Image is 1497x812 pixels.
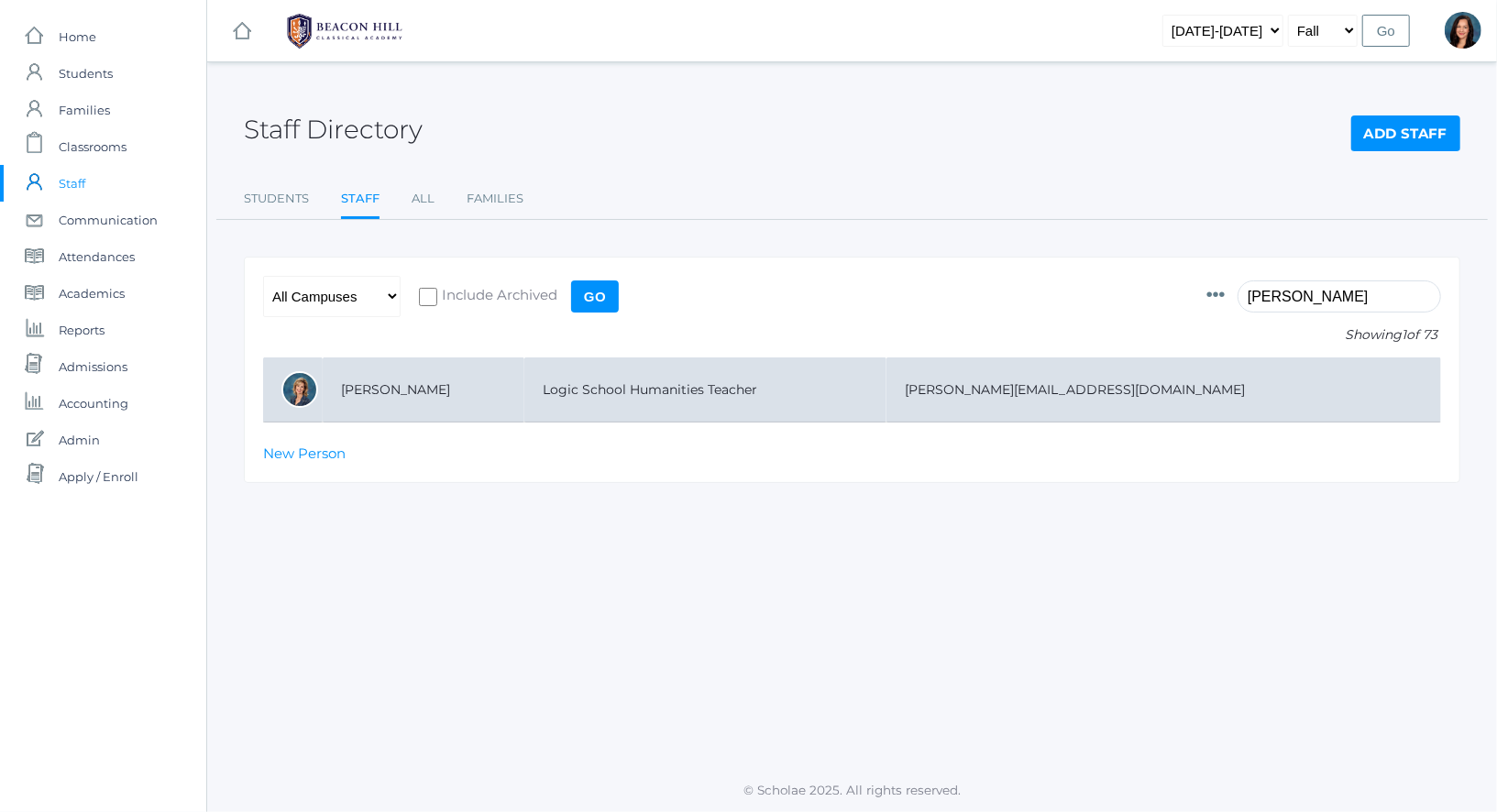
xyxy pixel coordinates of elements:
a: New Person [263,444,346,462]
span: Academics [59,275,125,312]
input: Include Archived [419,288,437,306]
span: Apply / Enroll [59,458,138,495]
td: Logic School Humanities Teacher [524,357,886,422]
div: Curcinda Young [1445,12,1481,49]
td: [PERSON_NAME] [323,357,524,422]
h2: Staff Directory [244,115,423,144]
span: Staff [59,165,85,202]
a: Add Staff [1351,115,1460,152]
span: Reports [59,312,105,348]
span: Admin [59,422,100,458]
a: All [412,181,435,217]
span: Classrooms [59,128,127,165]
input: Filter by name [1238,280,1441,313]
p: © Scholae 2025. All rights reserved. [207,781,1497,799]
span: Admissions [59,348,127,385]
a: Students [244,181,309,217]
a: Families [467,181,523,217]
span: Attendances [59,238,135,275]
input: Go [571,280,619,313]
span: Home [59,18,96,55]
div: Loren Linquist [281,371,318,408]
a: Staff [341,181,380,220]
span: Include Archived [437,285,557,308]
img: BHCALogos-05-308ed15e86a5a0abce9b8dd61676a3503ac9727e845dece92d48e8588c001991.png [276,8,413,54]
p: Showing of 73 [1206,325,1441,345]
span: 1 [1402,326,1406,343]
input: Go [1362,15,1410,47]
span: Students [59,55,113,92]
span: Accounting [59,385,128,422]
span: Families [59,92,110,128]
td: [PERSON_NAME][EMAIL_ADDRESS][DOMAIN_NAME] [886,357,1441,422]
span: Communication [59,202,158,238]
